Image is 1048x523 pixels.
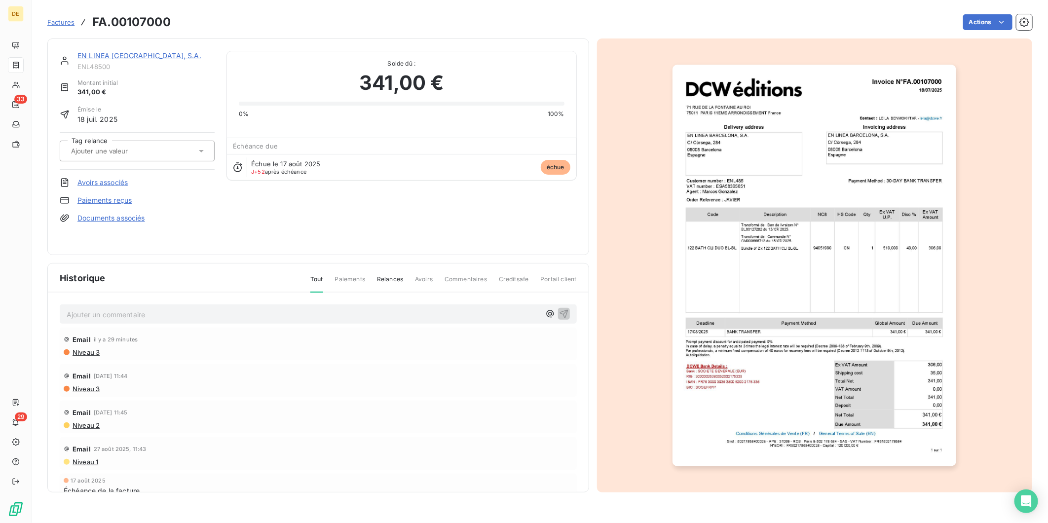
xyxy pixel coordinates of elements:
[77,63,215,71] span: ENL48500
[14,95,27,104] span: 33
[77,213,145,223] a: Documents associés
[251,169,306,175] span: après échéance
[540,275,576,292] span: Portail client
[499,275,529,292] span: Creditsafe
[77,178,128,187] a: Avoirs associés
[359,68,444,98] span: 341,00 €
[73,445,91,453] span: Email
[72,421,100,429] span: Niveau 2
[239,59,564,68] span: Solde dû :
[72,458,98,466] span: Niveau 1
[548,110,564,118] span: 100%
[94,336,138,342] span: il y a 29 minutes
[72,385,100,393] span: Niveau 3
[73,409,91,416] span: Email
[77,87,118,97] span: 341,00 €
[77,114,117,124] span: 18 juil. 2025
[73,372,91,380] span: Email
[70,147,169,155] input: Ajouter une valeur
[60,271,106,285] span: Historique
[251,160,320,168] span: Échue le 17 août 2025
[73,336,91,343] span: Email
[92,13,171,31] h3: FA.00107000
[251,168,265,175] span: J+52
[77,105,117,114] span: Émise le
[47,17,75,27] a: Factures
[94,446,147,452] span: 27 août 2025, 11:43
[541,160,570,175] span: échue
[8,6,24,22] div: DE
[415,275,433,292] span: Avoirs
[64,486,140,496] span: Échéance de la facture
[239,110,249,118] span: 0%
[71,478,106,484] span: 17 août 2025
[310,275,323,293] span: Tout
[77,195,132,205] a: Paiements reçus
[377,275,403,292] span: Relances
[15,412,27,421] span: 29
[673,65,956,466] img: invoice_thumbnail
[335,275,365,292] span: Paiements
[77,78,118,87] span: Montant initial
[72,348,100,356] span: Niveau 3
[1014,489,1038,513] div: Open Intercom Messenger
[94,410,128,415] span: [DATE] 11:45
[47,18,75,26] span: Factures
[445,275,487,292] span: Commentaires
[963,14,1012,30] button: Actions
[94,373,128,379] span: [DATE] 11:44
[77,51,201,60] a: EN LINEA [GEOGRAPHIC_DATA], S.A.
[8,501,24,517] img: Logo LeanPay
[233,142,278,150] span: Échéance due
